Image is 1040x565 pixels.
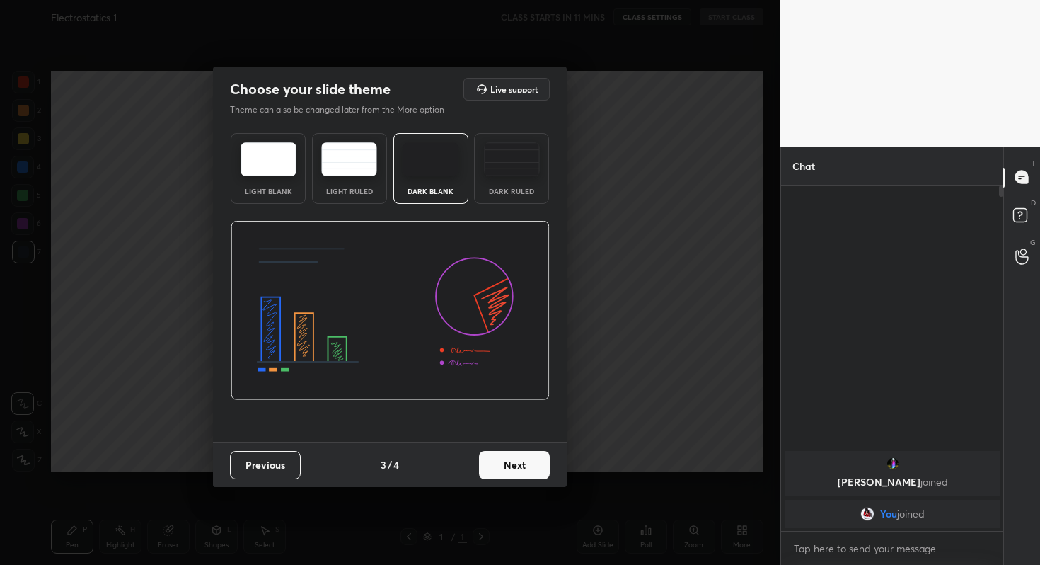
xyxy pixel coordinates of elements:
div: grid [781,448,1004,531]
h4: / [388,457,392,472]
p: D [1031,198,1036,208]
h4: 3 [381,457,386,472]
div: Light Blank [240,188,296,195]
p: Chat [781,147,826,185]
span: You [880,508,897,520]
img: darkThemeBanner.d06ce4a2.svg [231,221,550,401]
button: Previous [230,451,301,479]
h2: Choose your slide theme [230,80,391,98]
img: darkRuledTheme.de295e13.svg [484,142,540,176]
p: Theme can also be changed later from the More option [230,103,459,116]
button: Next [479,451,550,479]
h4: 4 [393,457,399,472]
span: joined [920,475,947,489]
img: 1ebef24397bb4d34b920607507894a09.jpg [860,507,874,521]
p: [PERSON_NAME] [793,476,992,488]
div: Dark Blank [403,188,459,195]
img: darkTheme.f0cc69e5.svg [403,142,458,176]
h5: Live support [490,85,538,93]
img: 3 [885,457,899,471]
p: G [1030,237,1036,248]
span: joined [897,508,925,520]
div: Dark Ruled [483,188,540,195]
img: lightRuledTheme.5fabf969.svg [321,142,377,176]
img: lightTheme.e5ed3b09.svg [241,142,296,176]
div: Light Ruled [321,188,378,195]
p: T [1032,158,1036,169]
